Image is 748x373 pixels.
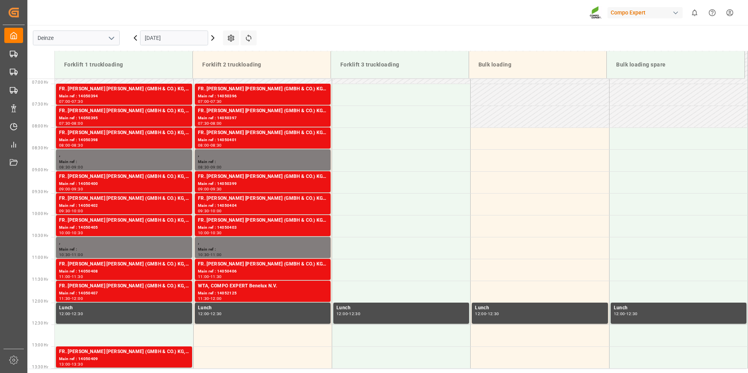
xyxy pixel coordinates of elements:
span: 13:00 Hr [32,343,48,347]
div: FR. [PERSON_NAME] [PERSON_NAME] (GMBH & CO.) KG, COMPO EXPERT Benelux N.V. [59,173,189,181]
div: 10:30 [198,253,209,256]
div: - [348,312,349,316]
div: 12:00 [198,312,209,316]
div: FR. [PERSON_NAME] [PERSON_NAME] (GMBH & CO.) KG, COMPO EXPERT Benelux N.V. [59,195,189,203]
div: Main ref : 14050397 [198,115,327,122]
div: Main ref : [198,159,327,165]
div: 13:00 [59,362,70,366]
div: 10:00 [72,209,83,213]
div: Main ref : 14050398 [59,137,189,143]
div: Forklift 2 truckloading [199,57,324,72]
div: 10:30 [210,231,222,235]
div: , [59,151,189,159]
div: - [70,275,72,278]
div: Main ref : 14050394 [59,93,189,100]
span: 12:00 Hr [32,299,48,303]
div: Lunch [198,304,327,312]
div: - [70,143,72,147]
div: 10:00 [210,209,222,213]
div: , [59,239,189,246]
div: 09:30 [59,209,70,213]
div: 12:00 [614,312,625,316]
div: 08:30 [210,143,222,147]
div: Main ref : 14050405 [59,224,189,231]
div: 11:00 [210,253,222,256]
div: - [209,231,210,235]
span: 11:00 Hr [32,255,48,260]
div: Main ref : [59,246,189,253]
div: 09:00 [72,165,83,169]
div: 11:30 [72,275,83,278]
span: 07:00 Hr [32,80,48,84]
div: 09:30 [210,187,222,191]
div: FR. [PERSON_NAME] [PERSON_NAME] (GMBH & CO.) KG, COMPO EXPERT Benelux N.V. [198,217,327,224]
div: Lunch [59,304,189,312]
div: FR. [PERSON_NAME] [PERSON_NAME] (GMBH & CO.) KG, COMPO EXPERT Benelux N.V. [198,260,327,268]
div: 09:00 [210,165,222,169]
span: 11:30 Hr [32,277,48,282]
div: - [209,209,210,213]
span: 10:00 Hr [32,212,48,216]
div: 12:00 [72,297,83,300]
div: - [625,312,626,316]
div: Forklift 1 truckloading [61,57,186,72]
div: Lunch [614,304,743,312]
div: FR. [PERSON_NAME] [PERSON_NAME] (GMBH & CO.) KG, COMPO EXPERT Benelux N.V. [59,217,189,224]
div: - [209,122,210,125]
span: 10:30 Hr [32,233,48,238]
div: FR. [PERSON_NAME] [PERSON_NAME] (GMBH & CO.) KG, COMPO EXPERT Benelux N.V. [198,173,327,181]
div: 08:00 [210,122,222,125]
div: - [70,165,72,169]
div: - [70,122,72,125]
span: 09:30 Hr [32,190,48,194]
div: FR. [PERSON_NAME] [PERSON_NAME] (GMBH & CO.) KG, COMPO EXPERT Benelux N.V. [198,195,327,203]
div: 11:30 [210,275,222,278]
input: DD.MM.YYYY [140,30,208,45]
div: 10:00 [59,231,70,235]
div: 12:00 [210,297,222,300]
div: 08:30 [59,165,70,169]
div: Main ref : 14050399 [198,181,327,187]
span: 09:00 Hr [32,168,48,172]
div: 12:30 [626,312,638,316]
div: 07:30 [72,100,83,103]
div: Forklift 3 truckloading [337,57,462,72]
div: 08:00 [59,143,70,147]
span: 08:00 Hr [32,124,48,128]
div: 12:30 [72,312,83,316]
div: 09:00 [59,187,70,191]
div: 11:00 [59,275,70,278]
div: Bulk loading spare [613,57,738,72]
div: Main ref : 14050395 [59,115,189,122]
div: 09:30 [72,187,83,191]
div: Main ref : 14050404 [198,203,327,209]
div: 09:30 [198,209,209,213]
div: 11:00 [198,275,209,278]
div: 08:00 [72,122,83,125]
button: open menu [105,32,117,44]
div: FR. [PERSON_NAME] [PERSON_NAME] (GMBH & CO.) KG, COMPO EXPERT Benelux N.V. [59,129,189,137]
div: 10:30 [72,231,83,235]
div: 12:00 [336,312,348,316]
div: Main ref : 14050409 [59,356,189,362]
div: Lunch [336,304,466,312]
span: 12:30 Hr [32,321,48,325]
div: 08:30 [72,143,83,147]
div: 11:30 [198,297,209,300]
div: 07:30 [198,122,209,125]
div: 08:30 [198,165,209,169]
div: WTA, COMPO EXPERT Benelux N.V. [198,282,327,290]
div: FR. [PERSON_NAME] [PERSON_NAME] (GMBH & CO.) KG, COMPO EXPERT Benelux N.V. [198,129,327,137]
div: - [70,297,72,300]
div: - [209,165,210,169]
div: FR. [PERSON_NAME] [PERSON_NAME] (GMBH & CO.) KG, COMPO EXPERT Benelux N.V. [59,348,189,356]
div: FR. [PERSON_NAME] [PERSON_NAME] (GMBH & CO.) KG, COMPO EXPERT Benelux N.V. [59,85,189,93]
div: 12:30 [210,312,222,316]
div: Lunch [475,304,604,312]
div: - [209,253,210,256]
div: - [209,275,210,278]
div: 12:30 [488,312,499,316]
div: 12:30 [349,312,360,316]
div: - [209,143,210,147]
button: show 0 new notifications [686,4,703,22]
